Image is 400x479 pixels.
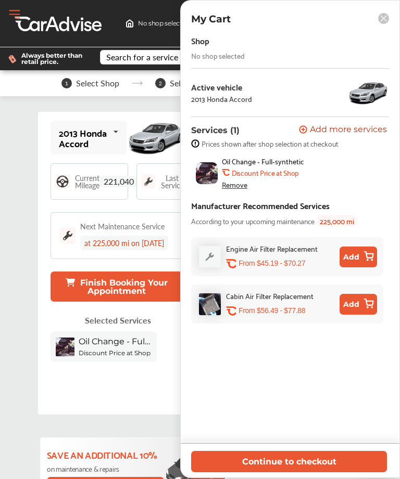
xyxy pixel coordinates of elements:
[55,174,70,189] img: steering_logo
[132,81,143,85] img: stepper-arrow.e24c07c6.svg
[79,349,151,357] b: Discount Price at Shop
[239,258,305,268] p: From $45.19 - $70.27
[222,157,304,165] span: Oil Change - Full-synthetic
[59,227,76,244] img: maintenance_logo
[191,451,387,472] button: Continue to checkout
[347,77,389,108] img: 8515_st0640_046.jpg
[191,125,240,135] p: Services (1)
[310,125,387,135] span: Add more services
[59,127,109,148] div: 2013 Honda Accord
[161,174,184,189] span: Last Service
[56,338,74,356] img: oil-change-thumb.jpg
[127,115,185,160] img: mobile_8515_st0640_046.jpg
[299,125,387,135] button: Add more services
[106,53,178,61] div: Search for a service
[7,7,22,22] button: Open Menu
[191,215,315,227] span: According to your upcoming maintenance
[80,221,165,231] div: Next Maintenance Service
[202,139,338,148] span: Prices shown after shop selection at checkout
[47,464,166,473] p: on maintenance & repairs
[141,174,156,189] img: maintenance_logo
[191,95,252,103] div: 2013 Honda Accord
[299,125,389,135] a: Add more services
[199,246,221,267] img: default_wrench_icon.d1a43860.svg
[191,51,245,60] div: No shop selected
[199,293,221,315] img: cabin-air-filter-replacement-thumb.jpg
[126,19,134,28] img: header-home-logo.8d720a4f.svg
[47,449,166,460] p: Save an additional 10%
[239,306,305,316] p: From $56.49 - $77.88
[191,33,209,47] div: Shop
[317,215,357,227] span: 225,000 mi
[222,180,247,189] div: Remove
[340,294,377,315] button: Add
[8,55,16,63] img: dollor_label_vector.a70140d1.svg
[61,78,72,88] span: 1
[79,336,152,346] span: Oil Change - Full-synthetic
[226,290,314,302] div: Cabin Air Filter Replacement
[75,174,99,189] span: Current Mileage
[76,79,119,88] span: Select Shop
[191,13,231,25] p: My Cart
[80,236,168,250] div: at 225,000 mi on [DATE]
[51,271,183,302] button: Finish Booking Your Appointment
[155,78,166,88] span: 2
[99,176,138,187] span: 221,040
[196,162,218,184] img: oil-change-thumb.jpg
[191,82,252,92] div: Active vehicle
[340,247,377,267] button: Add
[191,139,199,148] img: info-strock.ef5ea3fe.svg
[191,198,330,212] div: Manufacturer Recommended Services
[170,79,224,88] span: Select Services
[21,53,83,65] span: Always better than retail price.
[226,242,318,254] div: Engine Air Filter Replacement
[85,314,151,326] p: Selected Services
[232,169,298,177] b: Discount Price at Shop
[138,19,190,28] span: No shop selected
